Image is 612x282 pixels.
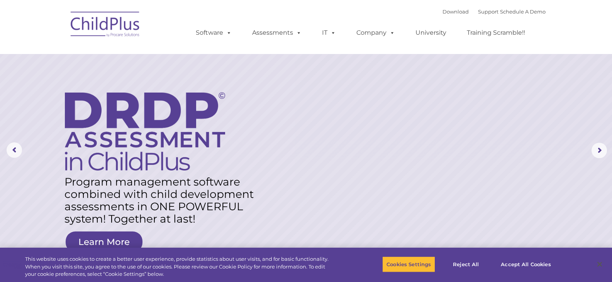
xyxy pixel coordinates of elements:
a: Support [478,8,498,15]
a: IT [314,25,344,41]
button: Cookies Settings [382,256,435,272]
font: | [442,8,546,15]
a: Training Scramble!! [459,25,533,41]
button: Close [591,256,608,273]
a: Software [188,25,239,41]
span: Last name [107,51,131,57]
div: This website uses cookies to create a better user experience, provide statistics about user visit... [25,255,337,278]
span: Phone number [107,83,140,88]
button: Reject All [442,256,490,272]
rs-layer: Program management software combined with child development assessments in ONE POWERFUL system! T... [64,176,260,225]
a: Learn More [66,231,142,252]
a: Assessments [244,25,309,41]
a: Download [442,8,469,15]
img: ChildPlus by Procare Solutions [67,6,144,45]
button: Accept All Cookies [497,256,555,272]
a: Company [349,25,403,41]
a: Schedule A Demo [500,8,546,15]
a: University [408,25,454,41]
img: DRDP Assessment in ChildPlus [65,92,225,171]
